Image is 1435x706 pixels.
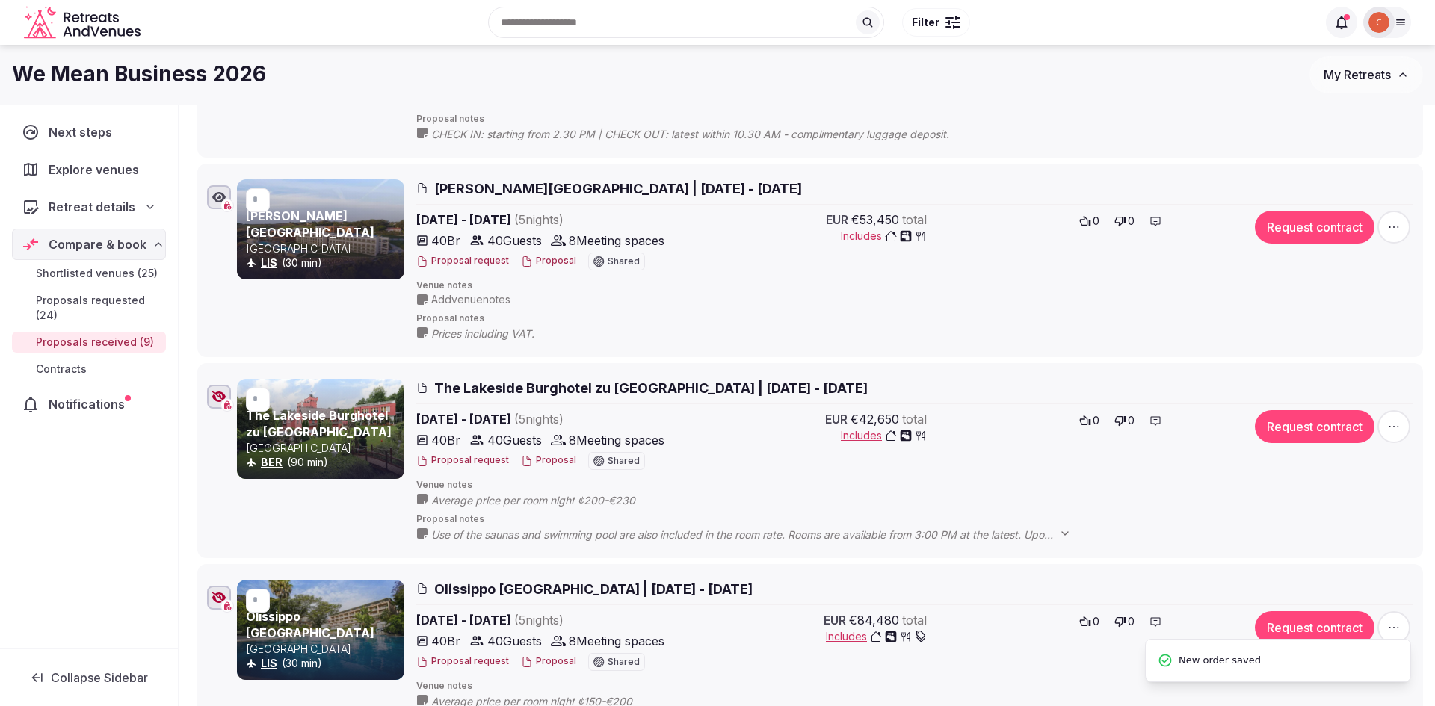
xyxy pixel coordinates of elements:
span: 40 Br [431,431,460,449]
span: €84,480 [849,611,899,629]
a: Proposals requested (24) [12,290,166,326]
span: total [902,611,927,629]
span: 0 [1093,413,1099,428]
span: Proposals received (9) [36,335,154,350]
span: Contracts [36,362,87,377]
button: 0 [1075,410,1104,431]
span: Notifications [49,395,131,413]
span: Venue notes [416,680,1413,693]
span: 8 Meeting spaces [569,232,664,250]
span: 0 [1093,614,1099,629]
span: Use of the saunas and swimming pool are also included in the room rate. Rooms are available from ... [431,527,1086,542]
p: [GEOGRAPHIC_DATA] [246,441,401,456]
button: Collapse Sidebar [12,661,166,694]
a: The Lakeside Burghotel zu [GEOGRAPHIC_DATA] [246,408,392,439]
span: Proposal notes [416,513,1413,526]
span: €42,650 [851,410,899,428]
span: Filter [912,15,939,30]
button: Request contract [1255,410,1374,443]
a: LIS [261,657,277,669]
span: Add venue notes [431,292,510,307]
button: Filter [902,8,970,37]
span: The Lakeside Burghotel zu [GEOGRAPHIC_DATA] | [DATE] - [DATE] [434,379,868,397]
button: Proposal request [416,255,509,267]
img: Catalina [1368,12,1389,33]
span: New order saved [1179,651,1261,669]
span: 0 [1128,614,1135,629]
a: Visit the homepage [24,6,143,40]
p: [GEOGRAPHIC_DATA] [246,241,401,256]
span: Shortlisted venues (25) [36,266,158,281]
a: LIS [261,256,277,269]
span: Shared [608,657,640,666]
span: Explore venues [49,161,145,179]
span: Proposals requested (24) [36,293,160,323]
span: Proposal notes [416,312,1413,325]
button: 0 [1110,211,1139,232]
span: 0 [1128,214,1135,229]
div: (30 min) [246,256,401,270]
span: Retreat details [49,198,135,216]
span: 8 Meeting spaces [569,632,664,650]
button: Request contract [1255,211,1374,244]
span: [PERSON_NAME][GEOGRAPHIC_DATA] | [DATE] - [DATE] [434,179,802,198]
span: 8 Meeting spaces [569,431,664,449]
span: Prices including VAT. [431,326,564,341]
span: Average price per room night ¢200-€230 [431,493,665,508]
a: Explore venues [12,154,166,185]
button: Includes [841,229,927,244]
span: total [902,410,927,428]
span: My Retreats [1324,67,1391,82]
svg: Retreats and Venues company logo [24,6,143,40]
button: Proposal request [416,655,509,668]
span: 40 Br [431,232,460,250]
span: total [902,211,927,229]
span: Collapse Sidebar [51,670,148,685]
span: Venue notes [416,479,1413,492]
span: Shared [608,456,640,465]
span: Next steps [49,123,118,141]
span: Proposal notes [416,113,1413,126]
span: Compare & book [49,235,146,253]
p: [GEOGRAPHIC_DATA] [246,642,401,657]
span: EUR [826,211,848,229]
span: Venue notes [416,279,1413,292]
button: 0 [1075,611,1104,632]
span: EUR [824,611,846,629]
a: Notifications [12,388,166,420]
div: (30 min) [246,656,401,671]
button: Request contract [1255,611,1374,644]
span: EUR [825,410,848,428]
span: 40 Guests [487,632,542,650]
button: Proposal [521,255,576,267]
span: ( 5 night s ) [514,412,564,427]
a: Next steps [12,117,166,148]
h1: We Mean Business 2026 [12,60,266,89]
span: [DATE] - [DATE] [416,611,679,629]
span: [DATE] - [DATE] [416,211,679,229]
a: Proposals received (9) [12,332,166,353]
a: Olissippo [GEOGRAPHIC_DATA] [246,609,374,640]
span: 40 Guests [487,431,542,449]
a: Shortlisted venues (25) [12,263,166,284]
span: Olissippo [GEOGRAPHIC_DATA] | [DATE] - [DATE] [434,580,753,598]
button: Includes [841,428,927,443]
span: Shared [608,257,640,266]
span: 40 Br [431,632,460,650]
button: Proposal request [416,454,509,467]
button: 0 [1075,211,1104,232]
button: 0 [1110,611,1139,632]
button: My Retreats [1309,56,1423,93]
span: CHECK IN: starting from 2.30 PM | CHECK OUT: latest within 10.30 AM - complimentary luggage deposit. [431,127,979,142]
div: (90 min) [246,455,401,470]
span: 0 [1128,413,1135,428]
button: Includes [826,629,927,644]
button: Proposal [521,454,576,467]
a: Contracts [12,359,166,380]
span: 0 [1093,214,1099,229]
a: BER [261,456,283,468]
span: ( 5 night s ) [514,212,564,227]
